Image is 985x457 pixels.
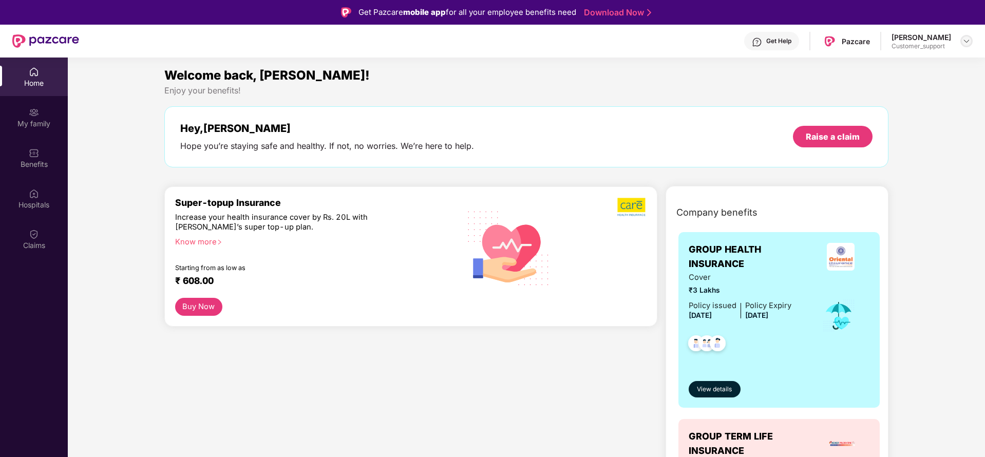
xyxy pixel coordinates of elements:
[175,275,440,288] div: ₹ 608.00
[175,298,222,316] button: Buy Now
[12,34,79,48] img: New Pazcare Logo
[358,6,576,18] div: Get Pazcare for all your employee benefits need
[689,311,712,319] span: [DATE]
[180,141,474,151] div: Hope you’re staying safe and healthy. If not, no worries. We’re here to help.
[745,300,791,312] div: Policy Expiry
[29,229,39,239] img: svg+xml;base64,PHN2ZyBpZD0iQ2xhaW0iIHhtbG5zPSJodHRwOi8vd3d3LnczLm9yZy8yMDAwL3N2ZyIgd2lkdGg9IjIwIi...
[827,243,855,271] img: insurerLogo
[164,85,889,96] div: Enjoy your benefits!
[766,37,791,45] div: Get Help
[822,299,856,333] img: icon
[617,197,647,217] img: b5dec4f62d2307b9de63beb79f102df3.png
[689,285,791,296] span: ₹3 Lakhs
[175,213,406,233] div: Increase your health insurance cover by Rs. 20L with [PERSON_NAME]’s super top-up plan.
[175,264,407,271] div: Starting from as low as
[647,7,651,18] img: Stroke
[584,7,648,18] a: Download Now
[962,37,971,45] img: svg+xml;base64,PHN2ZyBpZD0iRHJvcGRvd24tMzJ4MzIiIHhtbG5zPSJodHRwOi8vd3d3LnczLm9yZy8yMDAwL3N2ZyIgd2...
[689,300,736,312] div: Policy issued
[676,205,757,220] span: Company benefits
[705,332,730,357] img: svg+xml;base64,PHN2ZyB4bWxucz0iaHR0cDovL3d3dy53My5vcmcvMjAwMC9zdmciIHdpZHRoPSI0OC45NDMiIGhlaWdodD...
[164,68,370,83] span: Welcome back, [PERSON_NAME]!
[892,32,951,42] div: [PERSON_NAME]
[752,37,762,47] img: svg+xml;base64,PHN2ZyBpZD0iSGVscC0zMngzMiIgeG1sbnM9Imh0dHA6Ly93d3cudzMub3JnLzIwMDAvc3ZnIiB3aWR0aD...
[29,67,39,77] img: svg+xml;base64,PHN2ZyBpZD0iSG9tZSIgeG1sbnM9Imh0dHA6Ly93d3cudzMub3JnLzIwMDAvc3ZnIiB3aWR0aD0iMjAiIG...
[694,332,719,357] img: svg+xml;base64,PHN2ZyB4bWxucz0iaHR0cDovL3d3dy53My5vcmcvMjAwMC9zdmciIHdpZHRoPSI0OC45MTUiIGhlaWdodD...
[689,242,811,272] span: GROUP HEALTH INSURANCE
[697,385,732,394] span: View details
[460,198,558,297] img: svg+xml;base64,PHN2ZyB4bWxucz0iaHR0cDovL3d3dy53My5vcmcvMjAwMC9zdmciIHhtbG5zOnhsaW5rPSJodHRwOi8vd3...
[175,197,450,208] div: Super-topup Insurance
[175,237,444,244] div: Know more
[217,239,222,245] span: right
[745,311,768,319] span: [DATE]
[822,34,837,49] img: Pazcare_Logo.png
[341,7,351,17] img: Logo
[842,36,870,46] div: Pazcare
[29,148,39,158] img: svg+xml;base64,PHN2ZyBpZD0iQmVuZWZpdHMiIHhtbG5zPSJodHRwOi8vd3d3LnczLm9yZy8yMDAwL3N2ZyIgd2lkdGg9Ij...
[29,188,39,199] img: svg+xml;base64,PHN2ZyBpZD0iSG9zcGl0YWxzIiB4bWxucz0iaHR0cDovL3d3dy53My5vcmcvMjAwMC9zdmciIHdpZHRoPS...
[892,42,951,50] div: Customer_support
[403,7,446,17] strong: mobile app
[689,381,741,397] button: View details
[684,332,709,357] img: svg+xml;base64,PHN2ZyB4bWxucz0iaHR0cDovL3d3dy53My5vcmcvMjAwMC9zdmciIHdpZHRoPSI0OC45NDMiIGhlaWdodD...
[806,131,860,142] div: Raise a claim
[180,122,474,135] div: Hey, [PERSON_NAME]
[29,107,39,118] img: svg+xml;base64,PHN2ZyB3aWR0aD0iMjAiIGhlaWdodD0iMjAiIHZpZXdCb3g9IjAgMCAyMCAyMCIgZmlsbD0ibm9uZSIgeG...
[689,272,791,283] span: Cover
